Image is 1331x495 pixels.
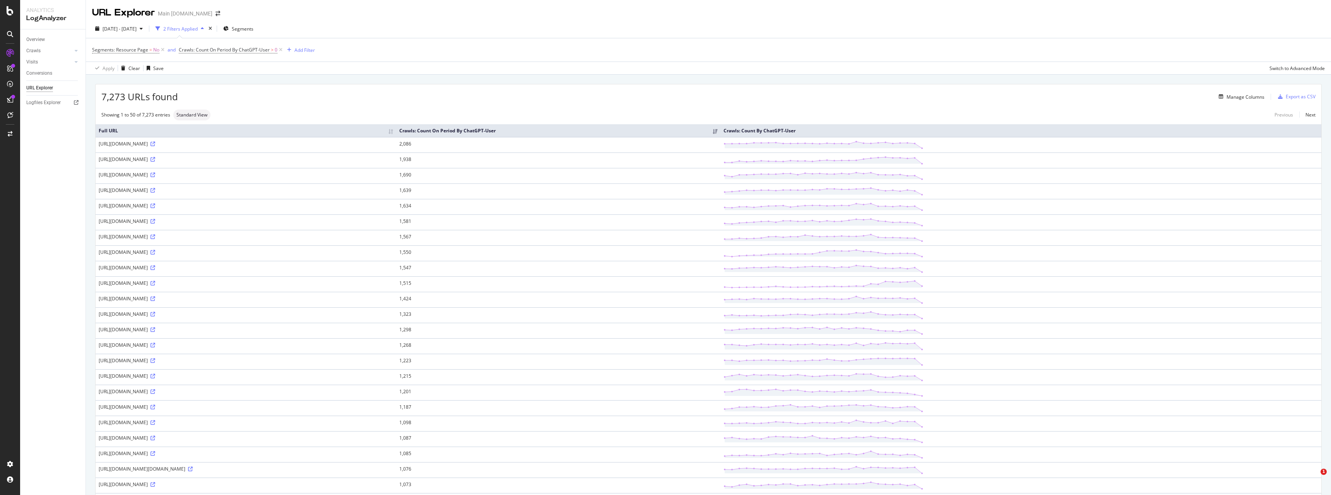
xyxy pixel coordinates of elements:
td: 1,639 [396,183,720,199]
div: Save [153,65,164,72]
div: [URL][DOMAIN_NAME] [99,481,393,488]
div: Export as CSV [1286,93,1316,100]
div: [URL][DOMAIN_NAME] [99,419,393,426]
div: Conversions [26,69,52,77]
span: = [149,46,152,53]
div: Manage Columns [1227,94,1264,100]
div: Add Filter [294,47,315,53]
div: neutral label [173,110,210,120]
td: 1,515 [396,276,720,292]
div: [URL][DOMAIN_NAME] [99,187,393,194]
td: 1,073 [396,478,720,493]
div: [URL][DOMAIN_NAME] [99,435,393,441]
td: 1,201 [396,385,720,400]
div: [URL][DOMAIN_NAME] [99,295,393,302]
td: 1,547 [396,261,720,276]
span: Segments [232,26,253,32]
td: 1,424 [396,292,720,307]
th: Crawls: Count On Period By ChatGPT-User: activate to sort column ascending [396,124,720,137]
div: [URL][DOMAIN_NAME] [99,311,393,317]
span: 1 [1321,469,1327,475]
span: [DATE] - [DATE] [103,26,137,32]
td: 1,938 [396,152,720,168]
div: [URL][DOMAIN_NAME] [99,202,393,209]
div: [URL][DOMAIN_NAME] [99,326,393,333]
td: 2,086 [396,137,720,152]
div: times [207,25,214,33]
button: Clear [118,62,140,74]
div: 2 Filters Applied [163,26,198,32]
div: [URL][DOMAIN_NAME] [99,156,393,163]
button: Segments [220,22,257,35]
div: Overview [26,36,45,44]
button: Save [144,62,164,74]
td: 1,690 [396,168,720,183]
td: 1,215 [396,369,720,385]
button: Manage Columns [1216,92,1264,101]
a: Visits [26,58,72,66]
span: Crawls: Count On Period By ChatGPT-User [179,46,270,53]
span: No [153,45,159,55]
td: 1,298 [396,323,720,338]
div: [URL][DOMAIN_NAME] [99,404,393,410]
div: URL Explorer [26,84,53,92]
div: [URL][DOMAIN_NAME] [99,264,393,271]
td: 1,567 [396,230,720,245]
th: Full URL: activate to sort column ascending [96,124,396,137]
td: 1,268 [396,338,720,354]
td: 1,085 [396,447,720,462]
div: Main [DOMAIN_NAME] [158,10,212,17]
div: [URL][DOMAIN_NAME] [99,388,393,395]
div: [URL][DOMAIN_NAME] [99,450,393,457]
div: Switch to Advanced Mode [1269,65,1325,72]
td: 1,187 [396,400,720,416]
div: Showing 1 to 50 of 7,273 entries [101,111,170,118]
div: [URL][DOMAIN_NAME] [99,373,393,379]
td: 1,223 [396,354,720,369]
a: Conversions [26,69,80,77]
div: [URL][DOMAIN_NAME] [99,342,393,348]
div: [URL][DOMAIN_NAME] [99,140,393,147]
button: Add Filter [284,45,315,55]
div: Clear [128,65,140,72]
div: arrow-right-arrow-left [216,11,220,16]
th: Crawls: Count By ChatGPT-User [720,124,1321,137]
button: Switch to Advanced Mode [1266,62,1325,74]
td: 1,087 [396,431,720,447]
span: > [271,46,274,53]
a: Next [1299,109,1316,120]
div: [URL][DOMAIN_NAME] [99,357,393,364]
div: [URL][DOMAIN_NAME] [99,280,393,286]
td: 1,581 [396,214,720,230]
span: 0 [275,45,277,55]
button: 2 Filters Applied [152,22,207,35]
td: 1,323 [396,307,720,323]
div: Crawls [26,47,41,55]
a: Crawls [26,47,72,55]
a: Logfiles Explorer [26,99,80,107]
div: [URL][DOMAIN_NAME] [99,171,393,178]
div: [URL][DOMAIN_NAME] [99,218,393,224]
div: Logfiles Explorer [26,99,61,107]
div: LogAnalyzer [26,14,79,23]
span: Segments: Resource Page [92,46,148,53]
a: Overview [26,36,80,44]
div: URL Explorer [92,6,155,19]
span: 7,273 URLs found [101,90,178,103]
div: Analytics [26,6,79,14]
div: Apply [103,65,115,72]
button: Export as CSV [1275,91,1316,103]
div: [URL][DOMAIN_NAME] [99,249,393,255]
button: [DATE] - [DATE] [92,22,146,35]
td: 1,098 [396,416,720,431]
td: 1,550 [396,245,720,261]
td: 1,634 [396,199,720,214]
button: and [168,46,176,53]
a: URL Explorer [26,84,80,92]
td: 1,076 [396,462,720,478]
div: [URL][DOMAIN_NAME] [99,233,393,240]
iframe: Intercom live chat [1305,469,1323,487]
div: Visits [26,58,38,66]
div: [URL][DOMAIN_NAME][DOMAIN_NAME] [99,466,393,472]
